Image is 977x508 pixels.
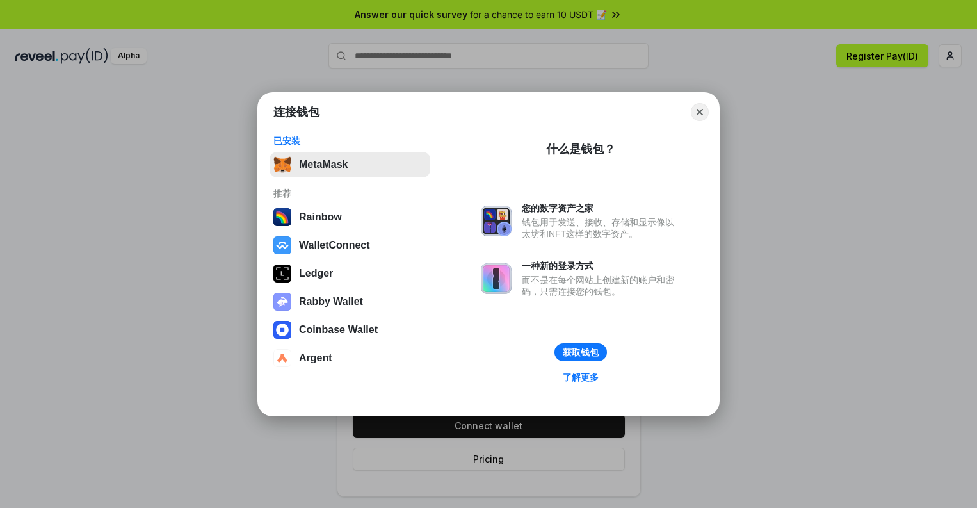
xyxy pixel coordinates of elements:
img: svg+xml,%3Csvg%20width%3D%2228%22%20height%3D%2228%22%20viewBox%3D%220%200%2028%2028%22%20fill%3D... [273,321,291,339]
img: svg+xml,%3Csvg%20xmlns%3D%22http%3A%2F%2Fwww.w3.org%2F2000%2Fsvg%22%20fill%3D%22none%22%20viewBox... [273,293,291,311]
img: svg+xml,%3Csvg%20xmlns%3D%22http%3A%2F%2Fwww.w3.org%2F2000%2Fsvg%22%20fill%3D%22none%22%20viewBox... [481,263,512,294]
img: svg+xml,%3Csvg%20width%3D%2228%22%20height%3D%2228%22%20viewBox%3D%220%200%2028%2028%22%20fill%3D... [273,349,291,367]
img: svg+xml,%3Csvg%20width%3D%22120%22%20height%3D%22120%22%20viewBox%3D%220%200%20120%20120%22%20fil... [273,208,291,226]
button: Rainbow [270,204,430,230]
button: WalletConnect [270,233,430,258]
div: 什么是钱包？ [546,142,615,157]
div: 而不是在每个网站上创建新的账户和密码，只需连接您的钱包。 [522,274,681,297]
div: 钱包用于发送、接收、存储和显示像以太坊和NFT这样的数字资产。 [522,217,681,240]
button: Ledger [270,261,430,286]
img: svg+xml,%3Csvg%20width%3D%2228%22%20height%3D%2228%22%20viewBox%3D%220%200%2028%2028%22%20fill%3D... [273,236,291,254]
div: 您的数字资产之家 [522,202,681,214]
div: 了解更多 [563,372,599,383]
h1: 连接钱包 [273,104,319,120]
div: Ledger [299,268,333,279]
div: WalletConnect [299,240,370,251]
div: Argent [299,352,332,364]
div: Rainbow [299,211,342,223]
button: Rabby Wallet [270,289,430,315]
div: 一种新的登录方式 [522,260,681,272]
div: Rabby Wallet [299,296,363,307]
div: Coinbase Wallet [299,324,378,336]
button: Close [691,103,709,121]
div: 推荐 [273,188,426,199]
img: svg+xml,%3Csvg%20xmlns%3D%22http%3A%2F%2Fwww.w3.org%2F2000%2Fsvg%22%20fill%3D%22none%22%20viewBox... [481,206,512,236]
button: Coinbase Wallet [270,317,430,343]
img: svg+xml,%3Csvg%20xmlns%3D%22http%3A%2F%2Fwww.w3.org%2F2000%2Fsvg%22%20width%3D%2228%22%20height%3... [273,265,291,283]
button: MetaMask [270,152,430,177]
button: Argent [270,345,430,371]
div: 已安装 [273,135,426,147]
div: MetaMask [299,159,348,170]
img: svg+xml,%3Csvg%20fill%3D%22none%22%20height%3D%2233%22%20viewBox%3D%220%200%2035%2033%22%20width%... [273,156,291,174]
div: 获取钱包 [563,347,599,358]
a: 了解更多 [555,369,606,386]
button: 获取钱包 [554,343,607,361]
